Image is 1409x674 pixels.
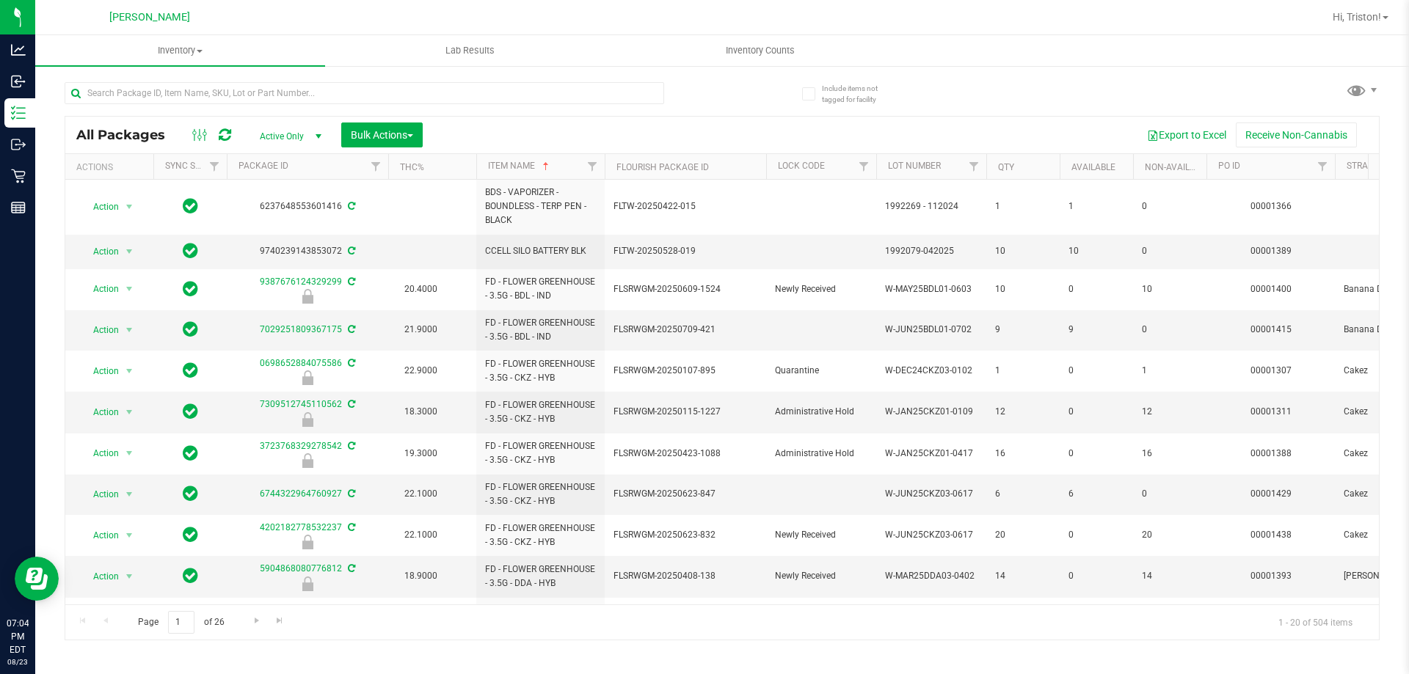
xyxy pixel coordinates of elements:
span: 10 [995,244,1051,258]
div: Actions [76,162,148,172]
span: 10 [1068,244,1124,258]
span: select [120,402,139,422]
span: 22.1000 [397,483,445,505]
span: Action [80,566,120,587]
a: Lab Results [325,35,615,66]
a: 0698652884075586 [260,358,342,368]
a: 00001389 [1250,246,1292,256]
span: 0 [1068,528,1124,542]
a: Sync Status [165,161,222,171]
span: Administrative Hold [775,405,867,419]
span: W-MAY25BDL01-0603 [885,282,977,296]
span: Action [80,525,120,546]
span: W-JAN25CKZ01-0109 [885,405,977,419]
a: PO ID [1218,161,1240,171]
span: select [120,525,139,546]
a: 3723768329278542 [260,441,342,451]
inline-svg: Reports [11,200,26,215]
span: select [120,566,139,587]
a: Flourish Package ID [616,162,709,172]
span: FLTW-20250528-019 [614,244,757,258]
span: Sync from Compliance System [346,522,355,532]
a: 00001438 [1250,530,1292,540]
span: FD - FLOWER GREENHOUSE - 3.5G - CKZ - HYB [485,398,596,426]
a: 7029251809367175 [260,324,342,334]
span: FD - FLOWER GREENHOUSE - 3.5G - CKZ - HYB [485,521,596,549]
span: 1 [995,364,1051,378]
button: Receive Non-Cannabis [1236,122,1357,147]
a: Filter [203,154,227,179]
span: Hi, Triston! [1333,11,1381,23]
span: 9 [1068,323,1124,337]
iframe: Resource center [15,557,59,601]
span: 18.3000 [397,401,445,422]
a: 6744322964760927 [260,488,342,499]
span: W-JUN25CKZ03-0617 [885,528,977,542]
span: 0 [1142,487,1198,501]
span: In Sync [183,279,198,299]
span: Page of 26 [125,611,236,634]
span: 1 [1142,364,1198,378]
span: Sync from Compliance System [346,276,355,287]
a: Filter [364,154,388,179]
span: Quarantine [775,364,867,378]
a: 00001415 [1250,324,1292,334]
span: Action [80,402,120,422]
a: Filter [1311,154,1335,179]
span: Sync from Compliance System [346,399,355,409]
span: Sync from Compliance System [346,358,355,368]
span: select [120,320,139,340]
span: 1 [995,199,1051,213]
span: Sync from Compliance System [346,563,355,574]
inline-svg: Outbound [11,137,26,152]
span: 10 [995,282,1051,296]
a: Inventory [35,35,325,66]
span: Action [80,279,120,299]
span: 9 [995,323,1051,337]
span: Include items not tagged for facility [822,83,895,105]
div: Newly Received [225,576,390,591]
span: FLSRWGM-20250408-138 [614,569,757,583]
span: FD - FLOWER GREENHOUSE - 3.5G - DDA - HYB [485,604,596,631]
span: Sync from Compliance System [346,441,355,451]
span: 0 [1142,244,1198,258]
span: FLSRWGM-20250107-895 [614,364,757,378]
a: 00001393 [1250,571,1292,581]
button: Export to Excel [1137,122,1236,147]
span: 19.3000 [397,443,445,464]
span: 22.1000 [397,524,445,546]
input: Search Package ID, Item Name, SKU, Lot or Part Number... [65,82,664,104]
span: 22.9000 [397,360,445,381]
span: 20 [1142,528,1198,542]
p: 08/23 [7,656,29,667]
span: 0 [1068,447,1124,461]
a: Non-Available [1145,162,1210,172]
span: 20.4000 [397,279,445,300]
span: 12 [995,405,1051,419]
span: Action [80,197,120,217]
span: 16 [995,447,1051,461]
span: FLSRWGM-20250423-1088 [614,447,757,461]
span: 0 [1142,323,1198,337]
div: Newly Received [225,289,390,304]
span: FLSRWGM-20250623-832 [614,528,757,542]
span: In Sync [183,319,198,340]
span: Newly Received [775,528,867,542]
span: 18.9000 [397,565,445,587]
span: In Sync [183,443,198,464]
span: select [120,484,139,505]
span: In Sync [183,196,198,216]
span: 0 [1068,569,1124,583]
span: In Sync [183,565,198,586]
a: Strain [1347,161,1377,171]
span: [PERSON_NAME] [109,11,190,23]
span: Sync from Compliance System [346,201,355,211]
span: Action [80,443,120,464]
span: W-MAR25DDA03-0402 [885,569,977,583]
div: 9740239143853072 [225,244,390,258]
span: Newly Received [775,282,867,296]
inline-svg: Inbound [11,74,26,89]
a: Qty [998,162,1014,172]
span: CCELL SILO BATTERY BLK [485,244,596,258]
a: 9387676124329299 [260,276,342,287]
